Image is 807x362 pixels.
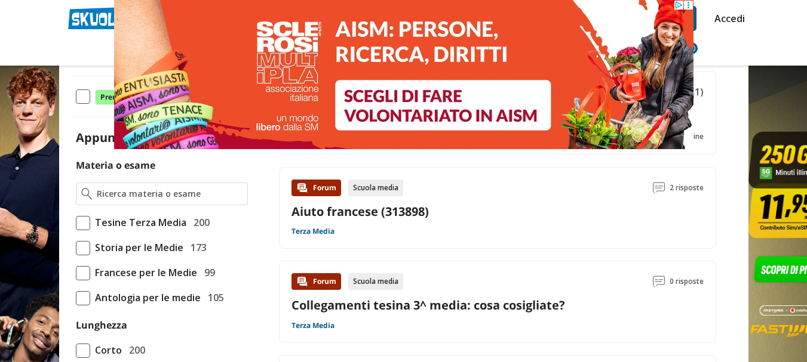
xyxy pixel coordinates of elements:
a: Collegamenti tesina 3^ media: cosa cosigliate? [291,297,565,313]
input: Ricerca materia o esame [97,188,242,200]
span: (1) [691,84,704,100]
span: Corto [90,342,122,358]
span: 173 [186,240,207,255]
span: 200 [124,342,145,358]
div: Forum [291,273,341,290]
div: Forum [291,180,341,196]
span: 200 [189,215,210,230]
label: Lunghezza [76,318,127,332]
span: Tesine Terza Media [90,215,186,230]
span: 2 risposte [670,180,704,196]
a: Terza Media [291,321,335,330]
img: Forum contenuto [296,182,308,194]
a: Aiuto francese (313898) [291,203,429,219]
span: 99 [200,265,215,280]
img: Forum contenuto [296,276,308,287]
span: Storia per le Medie [90,240,183,255]
img: Commenti lettura [653,182,665,194]
a: Accedi [714,6,740,31]
img: Commenti lettura [653,276,665,287]
label: Appunti [76,129,144,146]
a: Terza Media [291,227,335,236]
span: 105 [203,290,224,305]
label: Materia o esame [76,159,155,172]
span: 0 risposte [670,273,704,290]
span: Premium [95,89,139,105]
div: Scuola media [348,273,403,290]
span: Francese per le Medie [90,265,197,280]
img: Ricerca materia o esame [81,188,93,200]
span: Antologia per le medie [90,290,201,305]
div: Scuola media [348,180,403,196]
